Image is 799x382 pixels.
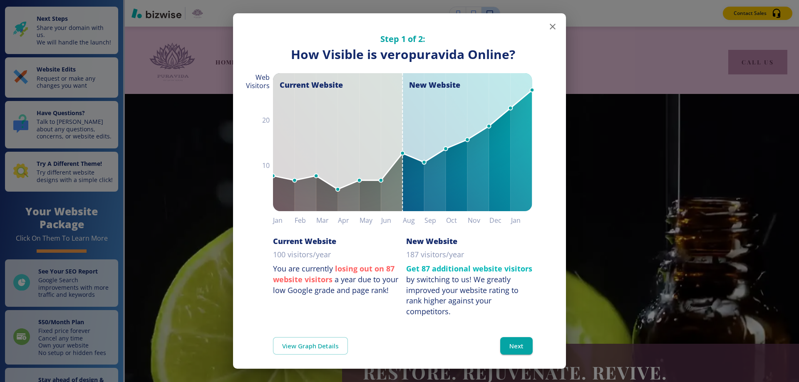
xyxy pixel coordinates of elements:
[406,249,464,260] p: 187 visitors/year
[360,214,381,226] h6: May
[403,214,424,226] h6: Aug
[406,264,533,317] p: by switching to us!
[273,264,395,284] strong: losing out on 87 website visitors
[406,264,532,274] strong: Get 87 additional website visitors
[468,214,489,226] h6: Nov
[424,214,446,226] h6: Sep
[273,337,348,355] a: View Graph Details
[273,214,295,226] h6: Jan
[489,214,511,226] h6: Dec
[295,214,316,226] h6: Feb
[316,214,338,226] h6: Mar
[273,249,331,260] p: 100 visitors/year
[511,214,533,226] h6: Jan
[406,274,519,316] div: We greatly improved your website rating to rank higher against your competitors.
[500,337,533,355] button: Next
[381,214,403,226] h6: Jun
[273,236,336,246] h6: Current Website
[446,214,468,226] h6: Oct
[338,214,360,226] h6: Apr
[406,236,457,246] h6: New Website
[273,264,399,296] p: You are currently a year due to your low Google grade and page rank!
